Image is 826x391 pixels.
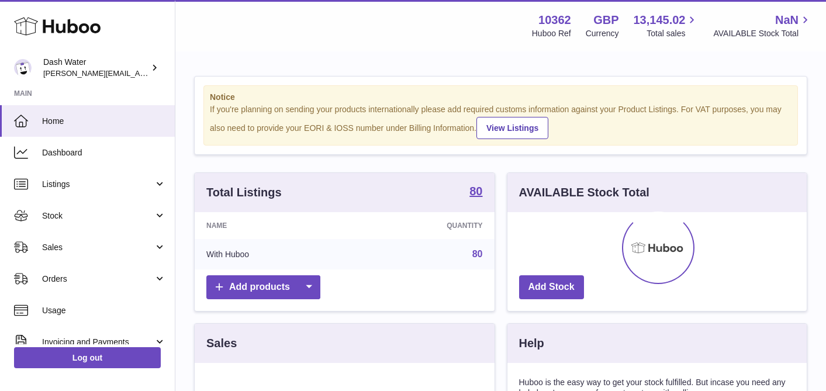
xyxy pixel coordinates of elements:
a: 13,145.02 Total sales [633,12,699,39]
div: Currency [586,28,619,39]
a: NaN AVAILABLE Stock Total [713,12,812,39]
span: [PERSON_NAME][EMAIL_ADDRESS][DOMAIN_NAME] [43,68,234,78]
strong: 80 [469,185,482,197]
td: With Huboo [195,239,352,269]
span: Stock [42,210,154,222]
a: Add Stock [519,275,584,299]
span: Dashboard [42,147,166,158]
h3: AVAILABLE Stock Total [519,185,649,200]
a: 80 [472,249,483,259]
a: Add products [206,275,320,299]
span: 13,145.02 [633,12,685,28]
div: If you're planning on sending your products internationally please add required customs informati... [210,104,792,139]
strong: 10362 [538,12,571,28]
span: Listings [42,179,154,190]
a: Log out [14,347,161,368]
h3: Sales [206,335,237,351]
strong: Notice [210,92,792,103]
span: AVAILABLE Stock Total [713,28,812,39]
span: Invoicing and Payments [42,337,154,348]
span: Home [42,116,166,127]
a: 80 [469,185,482,199]
strong: GBP [593,12,618,28]
th: Name [195,212,352,239]
span: Total sales [647,28,699,39]
div: Huboo Ref [532,28,571,39]
a: View Listings [476,117,548,139]
h3: Help [519,335,544,351]
span: Orders [42,274,154,285]
span: NaN [775,12,799,28]
span: Sales [42,242,154,253]
th: Quantity [352,212,494,239]
div: Dash Water [43,57,148,79]
span: Usage [42,305,166,316]
h3: Total Listings [206,185,282,200]
img: james@dash-water.com [14,59,32,77]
